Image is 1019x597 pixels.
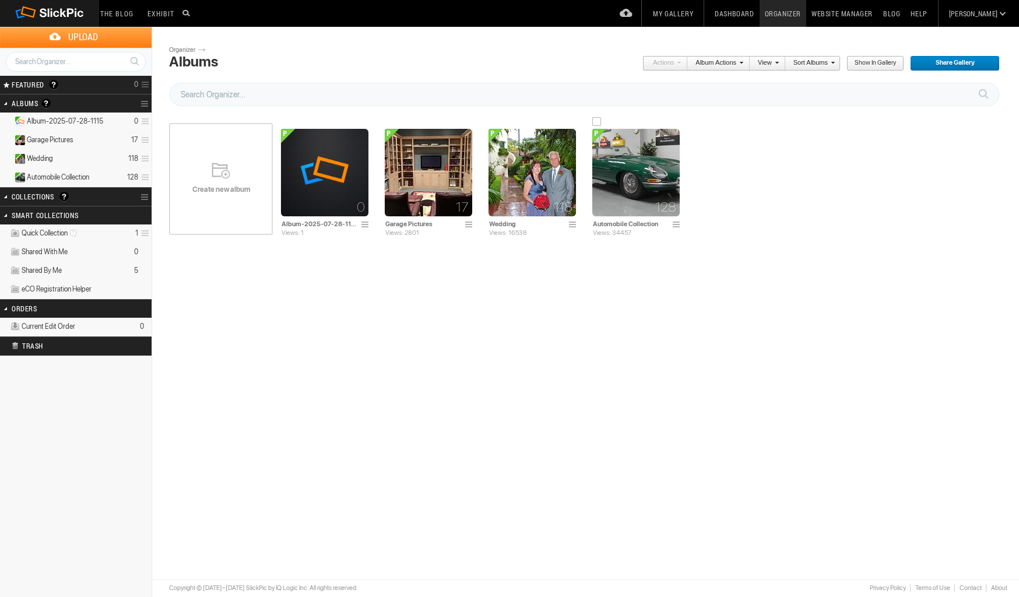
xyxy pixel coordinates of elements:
a: Expand [1,135,12,144]
a: Expand [1,117,12,125]
img: ico_album_coll.png [10,285,20,294]
a: Privacy Policy [865,584,910,592]
a: Expand [1,322,12,331]
a: Expand [1,173,12,181]
span: Album-2025-07-28-1115 [27,117,103,126]
input: Wedding [489,219,565,229]
img: ico_album_coll.png [10,247,20,257]
span: Views: 34457 [593,229,631,237]
span: Shared By Me [22,266,62,275]
span: Show in Gallery [846,56,896,71]
span: 118 [554,202,572,212]
ins: Public Album [10,154,26,164]
a: About [986,584,1007,592]
img: ico_album_quick.png [10,229,20,238]
span: Automobile Collection [27,173,89,182]
span: 128 [655,202,676,212]
span: Share Gallery [910,56,992,71]
div: Albums [169,54,218,70]
ins: Public Album [10,135,26,145]
input: Automobile Collection [592,219,669,229]
input: Search Organizer... [170,83,999,106]
input: Search photos on SlickPic... [181,6,195,20]
h2: Collections [12,188,110,205]
h2: Orders [12,300,110,317]
a: Collection Options [140,189,152,205]
span: Shared With Me [22,247,68,257]
img: ico_album_coll-lastimport.png [10,322,20,332]
span: eCO Registration Helper [22,285,92,294]
span: Wedding [27,154,53,163]
span: FEATURED [8,80,44,89]
span: Quick Collection [22,229,80,238]
span: Views: 16538 [489,229,527,237]
span: 0 [357,202,365,212]
a: Sort Albums [785,56,835,71]
img: IMG_6666.webp [489,129,576,216]
a: Terms of Use [910,584,954,592]
span: Create new album [169,185,273,194]
span: Views: 2801 [385,229,419,237]
a: Expand [1,154,12,163]
input: Search Organizer... [6,52,146,72]
div: Copyright © [DATE]–[DATE] SlickPic by IQ Logic Inc. All rights reserved. [169,584,358,593]
a: Contact [954,584,986,592]
a: View [750,56,779,71]
img: DSCN2966.webp [592,129,680,216]
h2: Albums [12,94,110,113]
h2: Trash [12,337,120,354]
img: album_sample.png [281,129,368,216]
img: ico_album_coll.png [10,266,20,276]
input: Garage Pictures [385,219,462,229]
span: Current Edit Order [22,322,75,331]
a: Album Actions [687,56,743,71]
a: Actions [642,56,681,71]
input: Album-2025-07-28-1115 [281,219,358,229]
ins: Public Album [10,117,26,127]
img: E2A65B7C-9F02-4BE9-AB6E-5DAE8DBF3E6F_1_105_c.webp [385,129,472,216]
ins: Public Editorder [10,322,20,332]
ins: Public Album [10,173,26,182]
h2: Smart Collections [12,206,110,224]
a: Show in Gallery [846,56,904,71]
span: Upload [14,27,152,47]
a: Search [124,51,145,71]
span: Views: 1 [282,229,304,237]
span: 17 [456,202,469,212]
span: Garage Pictures [27,135,73,145]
